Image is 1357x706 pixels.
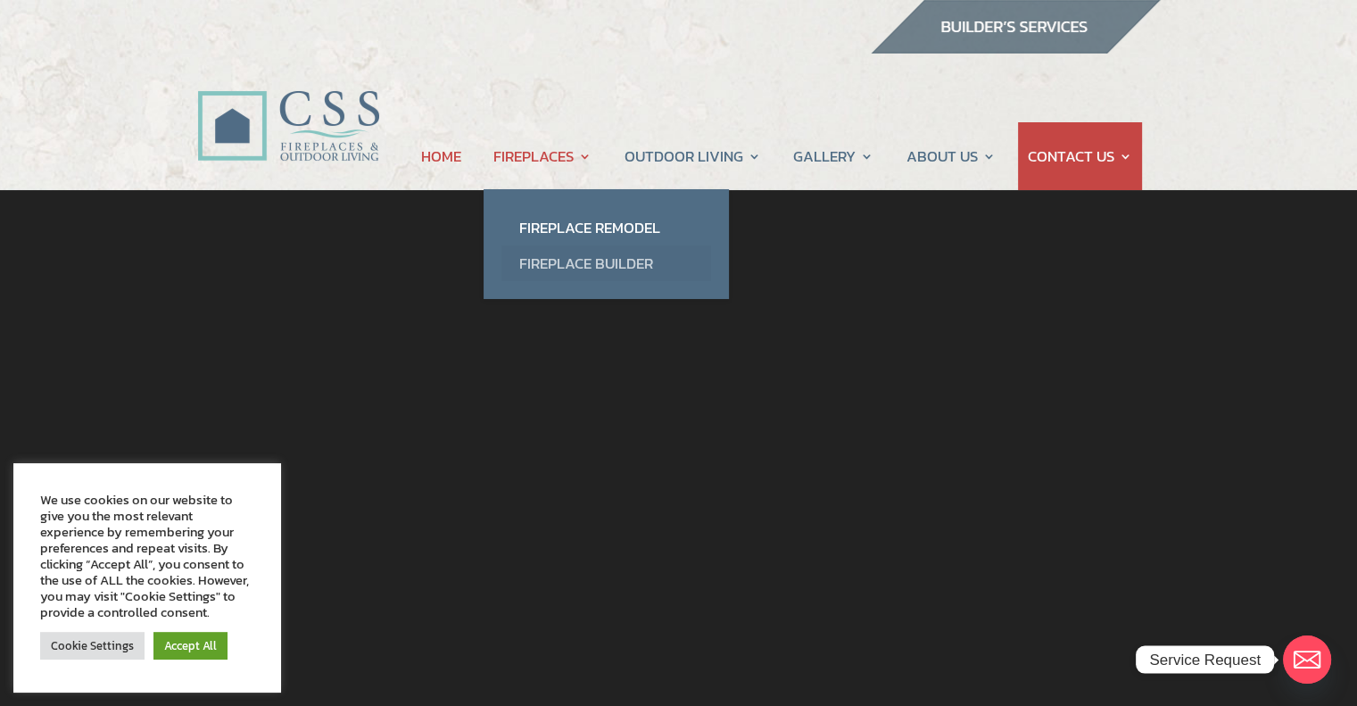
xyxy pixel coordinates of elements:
a: Fireplace Remodel [501,210,711,245]
img: CSS Fireplaces & Outdoor Living (Formerly Construction Solutions & Supply)- Jacksonville Ormond B... [197,41,379,170]
a: Fireplace Builder [501,245,711,281]
a: HOME [421,122,461,190]
a: OUTDOOR LIVING [625,122,761,190]
a: Cookie Settings [40,632,145,660]
div: We use cookies on our website to give you the most relevant experience by remembering your prefer... [40,492,254,620]
a: builder services construction supply [870,37,1161,60]
a: GALLERY [793,122,873,190]
a: ABOUT US [906,122,995,190]
a: Accept All [153,632,228,660]
a: CONTACT US [1028,122,1132,190]
a: Email [1283,635,1331,684]
a: FIREPLACES [493,122,592,190]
